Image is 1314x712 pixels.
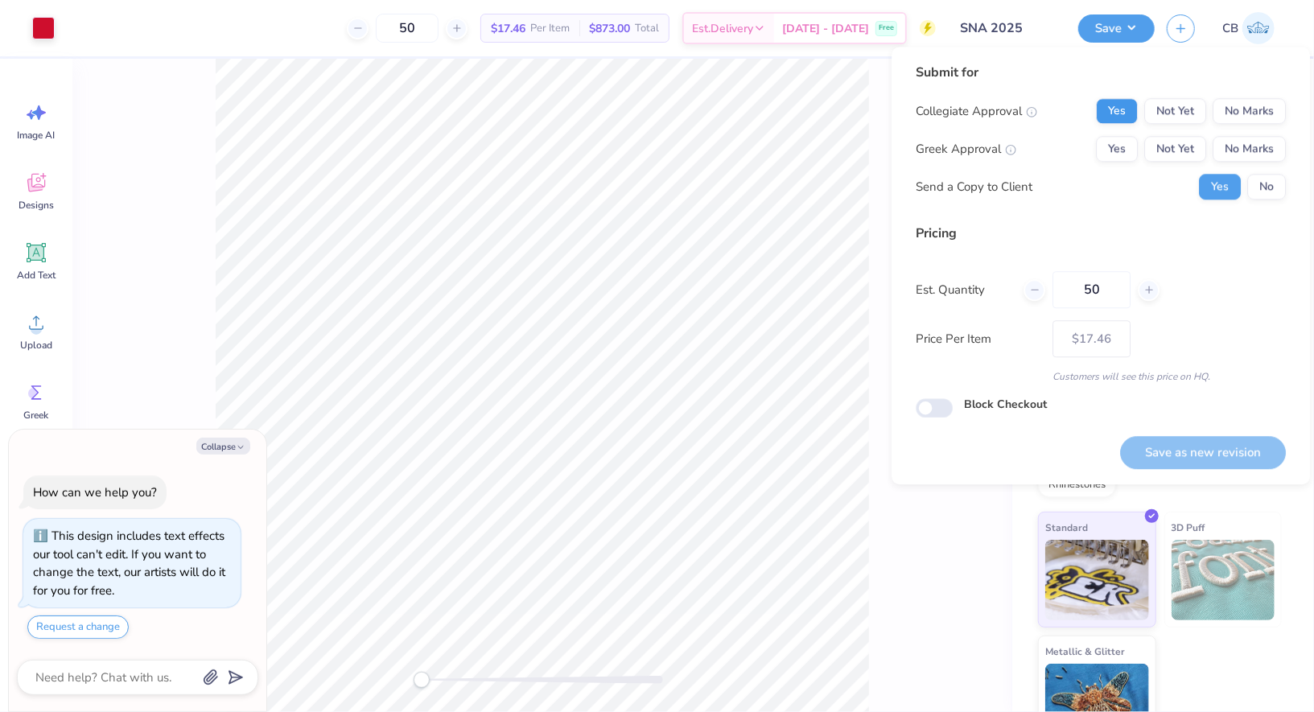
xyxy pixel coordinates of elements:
[27,615,129,639] button: Request a change
[1096,136,1138,162] button: Yes
[33,484,157,500] div: How can we help you?
[414,672,430,688] div: Accessibility label
[1213,136,1286,162] button: No Marks
[1144,98,1206,124] button: Not Yet
[1242,12,1275,44] img: Chhavi Bansal
[491,20,525,37] span: $17.46
[916,178,1032,196] div: Send a Copy to Client
[964,396,1047,413] label: Block Checkout
[20,339,52,352] span: Upload
[1222,19,1238,38] span: CB
[1045,519,1088,536] span: Standard
[1096,98,1138,124] button: Yes
[1052,271,1131,308] input: – –
[1045,540,1149,620] img: Standard
[879,23,894,34] span: Free
[1215,12,1282,44] a: CB
[1078,14,1155,43] button: Save
[589,20,630,37] span: $873.00
[1144,136,1206,162] button: Not Yet
[782,20,869,37] span: [DATE] - [DATE]
[692,20,753,37] span: Est. Delivery
[1247,174,1286,200] button: No
[916,369,1286,384] div: Customers will see this price on HQ.
[916,63,1286,82] div: Submit for
[916,140,1016,158] div: Greek Approval
[916,102,1037,121] div: Collegiate Approval
[1172,540,1275,620] img: 3D Puff
[1199,174,1241,200] button: Yes
[635,20,659,37] span: Total
[196,438,250,455] button: Collapse
[1045,643,1125,660] span: Metallic & Glitter
[376,14,439,43] input: – –
[530,20,570,37] span: Per Item
[916,281,1011,299] label: Est. Quantity
[916,224,1286,243] div: Pricing
[1213,98,1286,124] button: No Marks
[17,269,56,282] span: Add Text
[19,199,54,212] span: Designs
[1038,473,1116,497] div: Rhinestones
[1172,519,1205,536] span: 3D Puff
[33,528,225,599] div: This design includes text effects our tool can't edit. If you want to change the text, our artist...
[18,129,56,142] span: Image AI
[948,12,1066,44] input: Untitled Design
[916,330,1040,348] label: Price Per Item
[24,409,49,422] span: Greek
